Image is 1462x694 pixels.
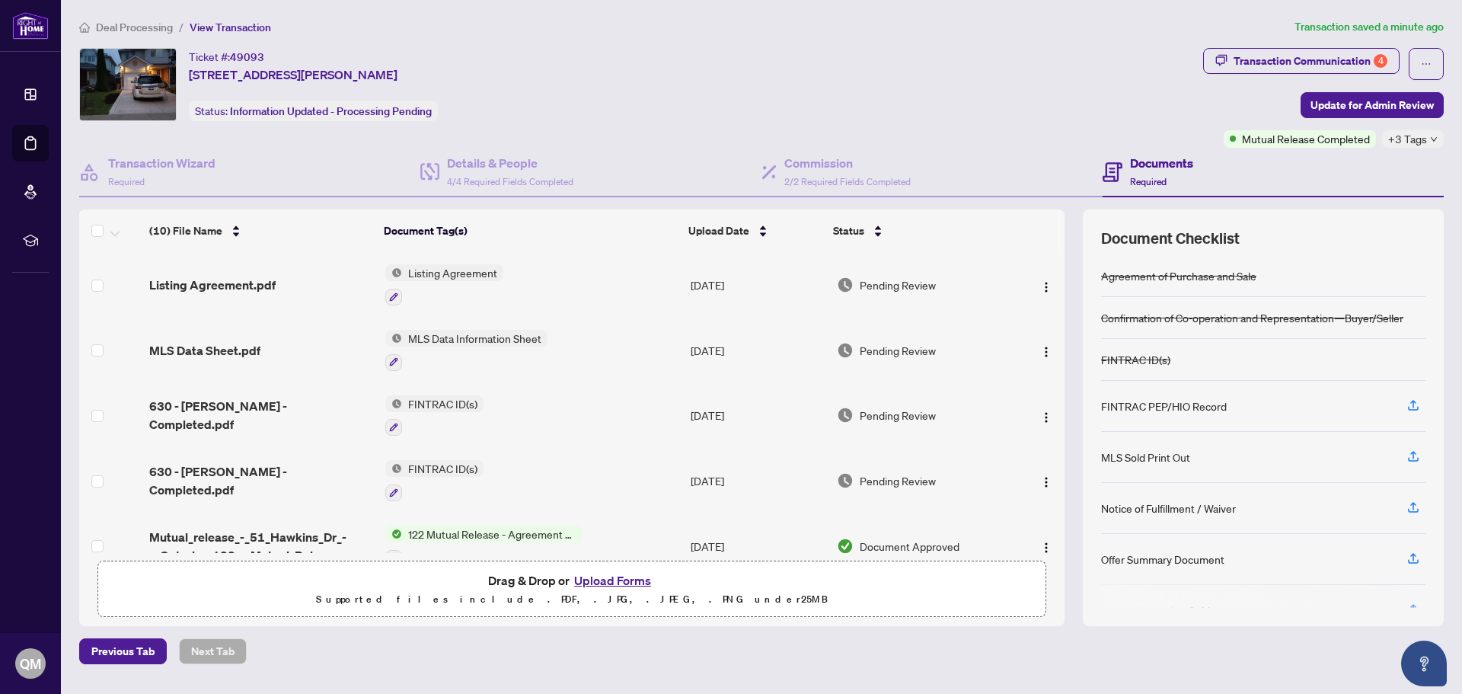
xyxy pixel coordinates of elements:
[1101,551,1224,568] div: Offer Summary Document
[179,18,184,36] li: /
[570,571,656,590] button: Upload Forms
[1401,641,1447,686] button: Open asap
[837,407,854,424] img: Document Status
[385,395,402,412] img: Status Icon
[1101,398,1227,414] div: FINTRAC PEP/HIO Record
[1388,130,1427,148] span: +3 Tags
[402,526,583,542] span: 122 Mutual Release - Agreement of Purchase and Sale
[79,22,90,33] span: home
[837,472,854,489] img: Document Status
[833,222,864,239] span: Status
[402,330,547,347] span: MLS Data Information Sheet
[827,209,1008,252] th: Status
[402,460,484,477] span: FINTRAC ID(s)
[378,209,682,252] th: Document Tag(s)
[1242,130,1370,147] span: Mutual Release Completed
[837,277,854,293] img: Document Status
[784,176,911,187] span: 2/2 Required Fields Completed
[385,460,402,477] img: Status Icon
[685,383,830,449] td: [DATE]
[108,176,145,187] span: Required
[1130,154,1193,172] h4: Documents
[149,276,276,294] span: Listing Agreement.pdf
[385,395,484,437] button: Status IconFINTRAC ID(s)
[1034,273,1058,297] button: Logo
[1374,54,1387,68] div: 4
[149,462,373,499] span: 630 - [PERSON_NAME] - Completed.pdf
[1040,281,1052,293] img: Logo
[1040,542,1052,554] img: Logo
[1421,59,1432,69] span: ellipsis
[1034,469,1058,493] button: Logo
[230,50,264,64] span: 49093
[860,472,936,489] span: Pending Review
[447,176,573,187] span: 4/4 Required Fields Completed
[784,154,911,172] h4: Commission
[682,209,828,252] th: Upload Date
[1130,176,1167,187] span: Required
[1040,346,1052,358] img: Logo
[385,264,402,281] img: Status Icon
[189,48,264,66] div: Ticket #:
[1234,49,1387,73] div: Transaction Communication
[385,526,583,567] button: Status Icon122 Mutual Release - Agreement of Purchase and Sale
[1294,18,1444,36] article: Transaction saved a minute ago
[1301,92,1444,118] button: Update for Admin Review
[1203,48,1400,74] button: Transaction Communication4
[107,590,1036,609] p: Supported files include .PDF, .JPG, .JPEG, .PNG under 25 MB
[488,571,656,590] span: Drag & Drop or
[149,222,222,239] span: (10) File Name
[98,561,1045,618] span: Drag & Drop orUpload FormsSupported files include .PDF, .JPG, .JPEG, .PNG under25MB
[189,66,397,84] span: [STREET_ADDRESS][PERSON_NAME]
[1101,500,1236,517] div: Notice of Fulfillment / Waiver
[1034,403,1058,427] button: Logo
[685,513,830,579] td: [DATE]
[1034,534,1058,558] button: Logo
[96,21,173,34] span: Deal Processing
[837,342,854,359] img: Document Status
[447,154,573,172] h4: Details & People
[1101,267,1256,284] div: Agreement of Purchase and Sale
[108,154,215,172] h4: Transaction Wizard
[179,638,247,664] button: Next Tab
[190,21,271,34] span: View Transaction
[385,330,402,347] img: Status Icon
[149,397,373,433] span: 630 - [PERSON_NAME] - Completed.pdf
[1034,338,1058,363] button: Logo
[1430,136,1438,143] span: down
[402,395,484,412] span: FINTRAC ID(s)
[1101,228,1240,249] span: Document Checklist
[685,318,830,383] td: [DATE]
[837,538,854,555] img: Document Status
[12,11,49,40] img: logo
[688,222,749,239] span: Upload Date
[860,277,936,293] span: Pending Review
[860,407,936,424] span: Pending Review
[860,342,936,359] span: Pending Review
[1040,411,1052,424] img: Logo
[685,448,830,513] td: [DATE]
[402,264,503,281] span: Listing Agreement
[385,330,547,371] button: Status IconMLS Data Information Sheet
[189,101,438,121] div: Status:
[1101,351,1170,368] div: FINTRAC ID(s)
[79,638,167,664] button: Previous Tab
[149,341,260,360] span: MLS Data Sheet.pdf
[385,526,402,542] img: Status Icon
[1101,449,1190,465] div: MLS Sold Print Out
[143,209,378,252] th: (10) File Name
[1040,476,1052,488] img: Logo
[385,460,484,501] button: Status IconFINTRAC ID(s)
[385,264,503,305] button: Status IconListing Agreement
[685,252,830,318] td: [DATE]
[1310,93,1434,117] span: Update for Admin Review
[149,528,373,564] span: Mutual_release_-_51_Hawkins_Dr_-__Ontario__122_-_Mutual_Release EXECUTED.pdf
[20,653,41,674] span: QM
[91,639,155,664] span: Previous Tab
[860,538,959,555] span: Document Approved
[230,104,432,118] span: Information Updated - Processing Pending
[80,49,176,120] img: IMG-X12296217_1.jpg
[1101,309,1403,326] div: Confirmation of Co-operation and Representation—Buyer/Seller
